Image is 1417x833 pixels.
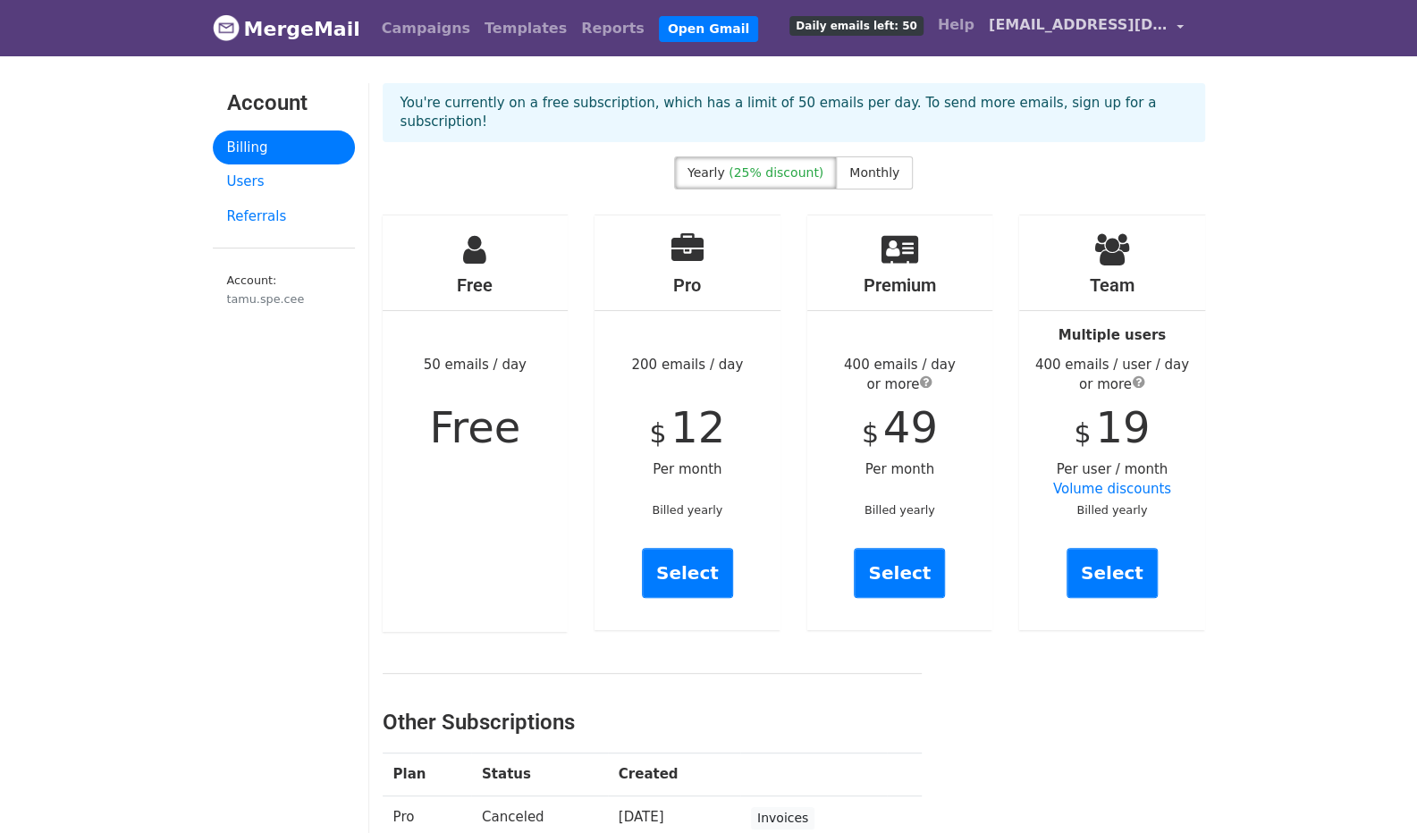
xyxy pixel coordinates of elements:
[213,14,240,41] img: MergeMail logo
[213,10,360,47] a: MergeMail
[854,548,945,598] a: Select
[1074,417,1091,449] span: $
[383,274,569,296] h4: Free
[1019,215,1205,630] div: Per user / month
[1053,481,1171,497] a: Volume discounts
[1019,274,1205,296] h4: Team
[429,402,520,452] span: Free
[595,215,780,630] div: 200 emails / day Per month
[982,7,1191,49] a: [EMAIL_ADDRESS][DOMAIN_NAME]
[862,417,879,449] span: $
[807,215,993,630] div: Per month
[782,7,930,43] a: Daily emails left: 50
[1059,327,1166,343] strong: Multiple users
[213,199,355,234] a: Referrals
[642,548,733,598] a: Select
[687,165,725,180] span: Yearly
[789,16,923,36] span: Daily emails left: 50
[608,753,740,796] th: Created
[1067,548,1158,598] a: Select
[649,417,666,449] span: $
[574,11,652,46] a: Reports
[989,14,1168,36] span: [EMAIL_ADDRESS][DOMAIN_NAME]
[751,807,814,829] a: Invoices
[227,290,341,307] div: tamu.spe.cee
[729,165,823,180] span: (25% discount)
[849,165,899,180] span: Monthly
[807,274,993,296] h4: Premium
[883,402,938,452] span: 49
[652,503,722,517] small: Billed yearly
[401,94,1187,131] p: You're currently on a free subscription, which has a limit of 50 emails per day. To send more ema...
[1095,402,1150,452] span: 19
[375,11,477,46] a: Campaigns
[671,402,725,452] span: 12
[383,215,569,632] div: 50 emails / day
[931,7,982,43] a: Help
[383,753,471,796] th: Plan
[807,355,993,395] div: 400 emails / day or more
[227,273,341,307] small: Account:
[1328,747,1417,833] iframe: Chat Widget
[383,710,922,736] h3: Other Subscriptions
[1076,503,1147,517] small: Billed yearly
[477,11,574,46] a: Templates
[471,753,608,796] th: Status
[659,16,758,42] a: Open Gmail
[865,503,935,517] small: Billed yearly
[227,90,341,116] h3: Account
[1019,355,1205,395] div: 400 emails / user / day or more
[595,274,780,296] h4: Pro
[213,164,355,199] a: Users
[213,130,355,165] a: Billing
